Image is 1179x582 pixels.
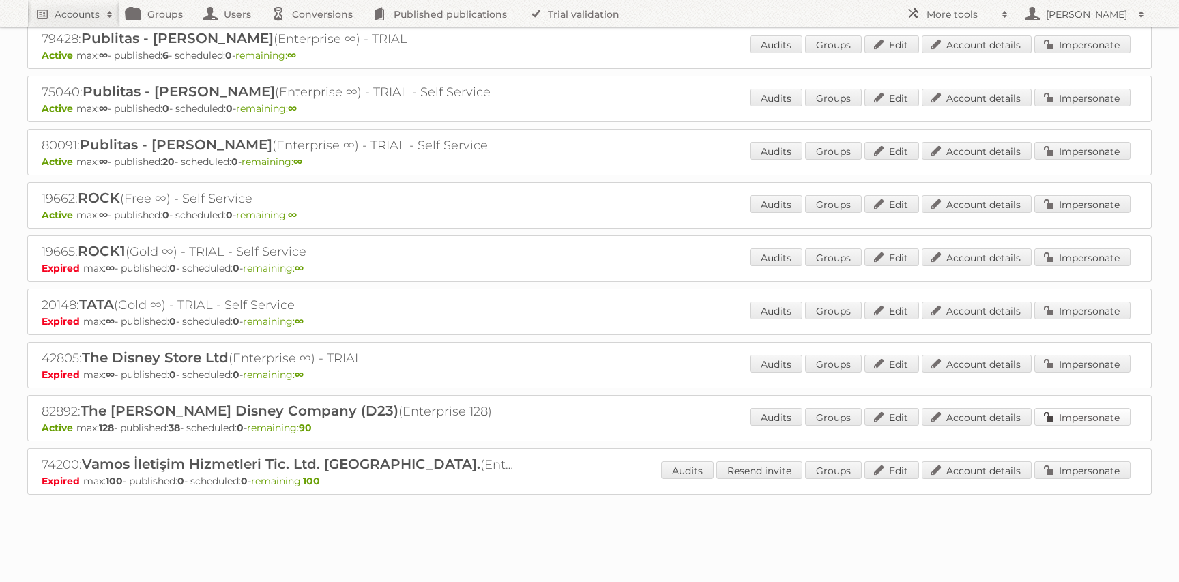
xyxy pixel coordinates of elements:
span: remaining: [236,102,297,115]
span: remaining: [243,368,304,381]
strong: 128 [99,422,114,434]
a: Audits [661,461,714,479]
strong: 0 [169,315,176,328]
strong: ∞ [106,315,115,328]
span: ROCK [78,190,120,206]
a: Groups [805,248,862,266]
strong: 0 [177,475,184,487]
strong: 0 [225,49,232,61]
span: remaining: [243,262,304,274]
h2: 19662: (Free ∞) - Self Service [42,190,519,207]
strong: ∞ [293,156,302,168]
span: The Disney Store Ltd [82,349,229,366]
a: Audits [750,355,802,373]
a: Impersonate [1034,195,1131,213]
a: Account details [922,142,1032,160]
strong: 20 [162,156,175,168]
p: max: - published: - scheduled: - [42,475,1137,487]
span: TATA [79,296,114,312]
a: Account details [922,89,1032,106]
a: Audits [750,89,802,106]
a: Groups [805,461,862,479]
h2: [PERSON_NAME] [1043,8,1131,21]
strong: 100 [106,475,123,487]
a: Edit [864,248,919,266]
span: The [PERSON_NAME] Disney Company (D23) [81,403,398,419]
strong: ∞ [295,262,304,274]
a: Impersonate [1034,461,1131,479]
h2: 79428: (Enterprise ∞) - TRIAL [42,30,519,48]
a: Impersonate [1034,302,1131,319]
span: Publitas - [PERSON_NAME] [81,30,274,46]
strong: 0 [241,475,248,487]
span: Active [42,49,76,61]
a: Audits [750,248,802,266]
strong: ∞ [295,368,304,381]
span: Expired [42,475,83,487]
span: remaining: [251,475,320,487]
h2: More tools [927,8,995,21]
strong: 0 [226,102,233,115]
span: remaining: [235,49,296,61]
a: Account details [922,35,1032,53]
span: Expired [42,262,83,274]
strong: ∞ [99,156,108,168]
a: Edit [864,302,919,319]
span: Vamos İletişim Hizmetleri Tic. Ltd. [GEOGRAPHIC_DATA]. [82,456,480,472]
a: Groups [805,195,862,213]
span: Publitas - [PERSON_NAME] [83,83,275,100]
span: Expired [42,315,83,328]
span: remaining: [236,209,297,221]
strong: 0 [226,209,233,221]
strong: 100 [303,475,320,487]
a: Edit [864,408,919,426]
strong: ∞ [106,262,115,274]
h2: 19665: (Gold ∞) - TRIAL - Self Service [42,243,519,261]
strong: 90 [299,422,312,434]
a: Account details [922,355,1032,373]
a: Groups [805,142,862,160]
a: Account details [922,195,1032,213]
strong: 0 [233,262,239,274]
a: Edit [864,89,919,106]
strong: 38 [169,422,180,434]
a: Account details [922,408,1032,426]
p: max: - published: - scheduled: - [42,209,1137,221]
a: Impersonate [1034,355,1131,373]
p: max: - published: - scheduled: - [42,156,1137,168]
strong: ∞ [295,315,304,328]
strong: 0 [233,315,239,328]
p: max: - published: - scheduled: - [42,368,1137,381]
a: Audits [750,142,802,160]
a: Audits [750,35,802,53]
a: Edit [864,35,919,53]
a: Edit [864,461,919,479]
a: Account details [922,302,1032,319]
a: Resend invite [716,461,802,479]
h2: 75040: (Enterprise ∞) - TRIAL - Self Service [42,83,519,101]
strong: 6 [162,49,169,61]
a: Audits [750,302,802,319]
strong: ∞ [287,49,296,61]
strong: 0 [237,422,244,434]
h2: 82892: (Enterprise 128) [42,403,519,420]
h2: 80091: (Enterprise ∞) - TRIAL - Self Service [42,136,519,154]
span: Active [42,156,76,168]
span: Active [42,209,76,221]
span: Publitas - [PERSON_NAME] [80,136,272,153]
h2: Accounts [55,8,100,21]
p: max: - published: - scheduled: - [42,422,1137,434]
h2: 20148: (Gold ∞) - TRIAL - Self Service [42,296,519,314]
a: Groups [805,302,862,319]
strong: ∞ [288,209,297,221]
a: Groups [805,89,862,106]
p: max: - published: - scheduled: - [42,102,1137,115]
h2: 42805: (Enterprise ∞) - TRIAL [42,349,519,367]
span: remaining: [243,315,304,328]
a: Account details [922,461,1032,479]
a: Groups [805,355,862,373]
span: Active [42,102,76,115]
strong: ∞ [99,49,108,61]
strong: 0 [169,262,176,274]
strong: ∞ [288,102,297,115]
